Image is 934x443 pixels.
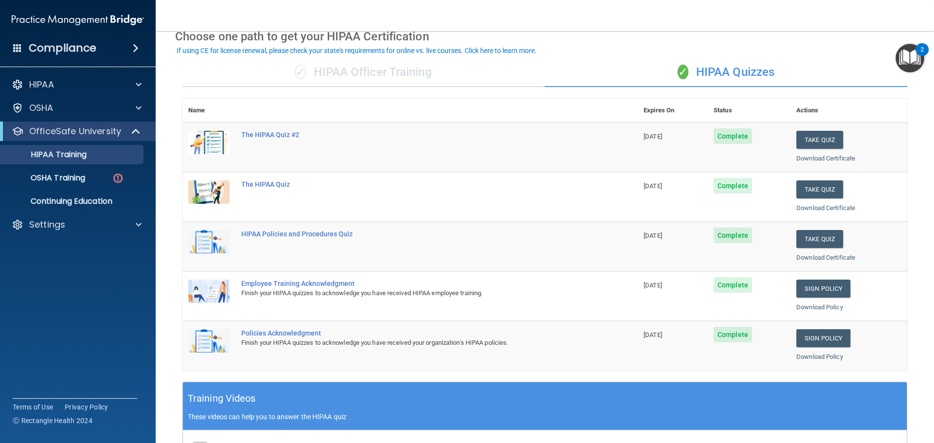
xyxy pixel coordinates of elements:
span: Complete [714,228,752,243]
div: The HIPAA Quiz #2 [241,131,589,139]
th: Status [708,99,790,123]
span: [DATE] [644,182,662,190]
a: Sign Policy [796,280,850,298]
div: If using CE for license renewal, please check your state's requirements for online vs. live cours... [177,47,537,54]
p: HIPAA [29,79,54,90]
th: Name [182,99,235,123]
p: OfficeSafe University [29,125,121,137]
a: Settings [12,219,142,230]
a: Sign Policy [796,329,850,347]
h4: Compliance [29,41,96,55]
div: Choose one path to get your HIPAA Certification [175,22,915,51]
span: ✓ [678,65,688,79]
a: Download Policy [796,353,843,360]
button: Take Quiz [796,131,843,149]
a: Download Certificate [796,204,855,212]
p: Settings [29,219,65,230]
span: Complete [714,327,752,342]
div: The HIPAA Quiz [241,180,589,188]
span: [DATE] [644,133,662,140]
button: Take Quiz [796,230,843,248]
div: Employee Training Acknowledgment [241,280,589,287]
span: Complete [714,178,752,194]
a: Download Certificate [796,254,855,261]
a: HIPAA [12,79,142,90]
span: [DATE] [644,282,662,289]
p: Continuing Education [6,196,139,206]
p: OSHA Training [6,173,85,183]
h5: Training Videos [188,390,256,407]
img: danger-circle.6113f641.png [112,172,124,184]
img: PMB logo [12,10,144,30]
p: HIPAA Training [6,150,87,159]
div: Policies Acknowledgment [241,329,589,337]
span: [DATE] [644,331,662,338]
a: Download Certificate [796,155,855,162]
th: Expires On [638,99,708,123]
div: Finish your HIPAA quizzes to acknowledge you have received your organization’s HIPAA policies. [241,337,589,349]
span: Complete [714,128,752,144]
p: OSHA [29,102,54,114]
span: ✓ [295,65,306,79]
a: Terms of Use [13,402,53,412]
span: [DATE] [644,232,662,239]
span: Ⓒ Rectangle Health 2024 [13,416,92,425]
p: These videos can help you to answer the HIPAA quiz [188,413,902,421]
span: Complete [714,277,752,293]
div: Finish your HIPAA quizzes to acknowledge you have received HIPAA employee training. [241,287,589,299]
a: OfficeSafe University [12,125,141,137]
a: Download Policy [796,303,843,311]
button: Open Resource Center, 2 new notifications [896,44,924,72]
button: Take Quiz [796,180,843,198]
a: Privacy Policy [65,402,108,412]
div: HIPAA Officer Training [182,58,545,87]
a: OSHA [12,102,142,114]
div: 2 [920,50,924,62]
div: HIPAA Quizzes [545,58,907,87]
th: Actions [790,99,907,123]
div: HIPAA Policies and Procedures Quiz [241,230,589,238]
button: If using CE for license renewal, please check your state's requirements for online vs. live cours... [175,46,538,55]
